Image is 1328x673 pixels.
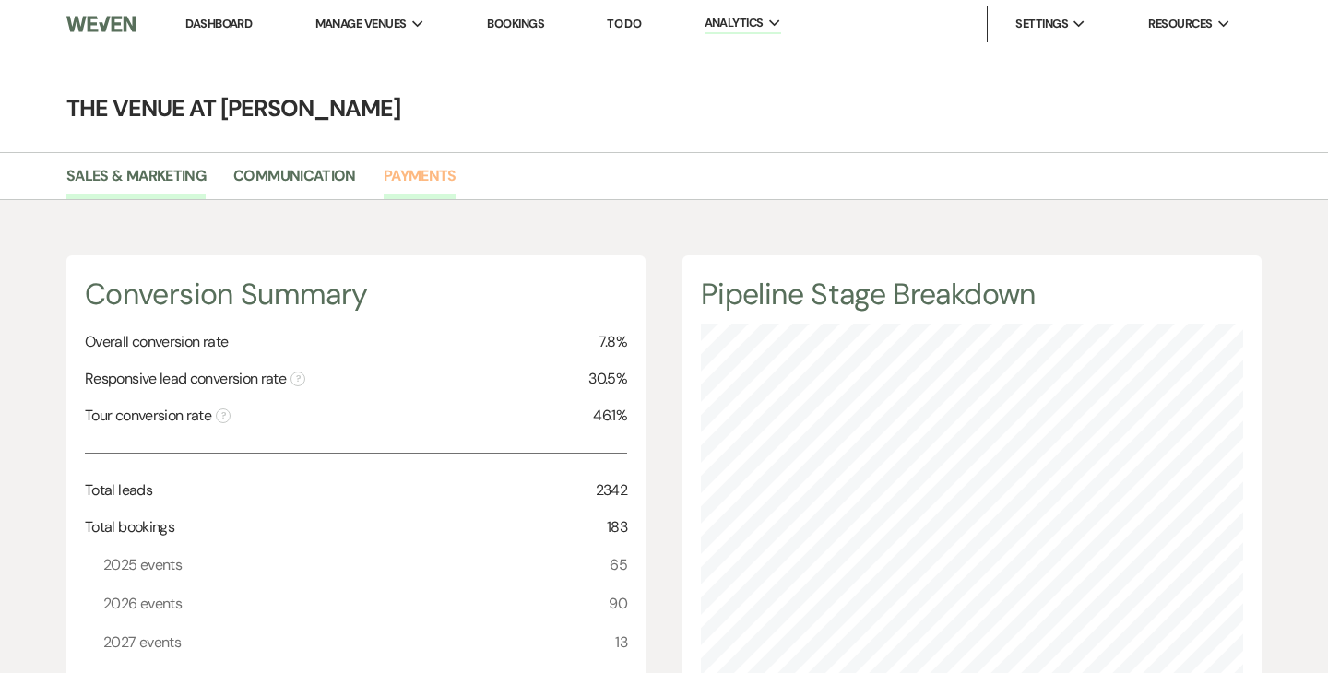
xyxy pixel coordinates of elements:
[1015,15,1068,33] span: Settings
[103,592,182,616] span: 2026 events
[315,15,407,33] span: Manage Venues
[103,631,181,655] span: 2027 events
[596,479,627,502] span: 2342
[705,14,764,32] span: Analytics
[615,631,627,655] span: 13
[607,16,641,31] a: To Do
[66,164,206,199] a: Sales & Marketing
[610,553,627,577] span: 65
[85,516,174,538] span: Total bookings
[85,274,627,315] h4: Conversion Summary
[103,553,182,577] span: 2025 events
[487,16,544,31] a: Bookings
[290,372,305,386] span: ?
[85,405,231,427] span: Tour conversion rate
[588,368,627,390] span: 30.5%
[85,331,228,353] span: Overall conversion rate
[593,405,627,427] span: 46.1%
[607,516,627,538] span: 183
[1148,15,1212,33] span: Resources
[701,274,1243,315] h4: Pipeline Stage Breakdown
[85,368,305,390] span: Responsive lead conversion rate
[599,331,627,353] span: 7.8%
[66,5,136,43] img: Weven Logo
[384,164,456,199] a: Payments
[233,164,356,199] a: Communication
[609,592,627,616] span: 90
[185,16,252,31] a: Dashboard
[216,408,231,423] span: ?
[85,479,152,502] span: Total leads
